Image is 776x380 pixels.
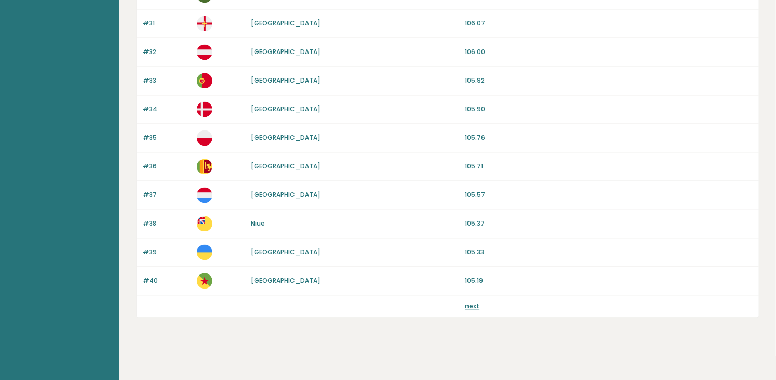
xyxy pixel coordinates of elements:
[143,219,191,229] p: #38
[251,162,321,171] a: [GEOGRAPHIC_DATA]
[143,191,191,200] p: #37
[465,76,753,86] p: 105.92
[465,48,753,57] p: 106.00
[143,48,191,57] p: #32
[143,277,191,286] p: #40
[251,277,321,285] a: [GEOGRAPHIC_DATA]
[143,162,191,172] p: #36
[197,273,212,289] img: gf.svg
[465,162,753,172] p: 105.71
[251,48,321,57] a: [GEOGRAPHIC_DATA]
[465,105,753,114] p: 105.90
[197,245,212,260] img: ua.svg
[197,130,212,146] img: pl.svg
[197,16,212,32] img: gg.svg
[143,248,191,257] p: #39
[465,248,753,257] p: 105.33
[197,73,212,89] img: pt.svg
[197,45,212,60] img: at.svg
[197,188,212,203] img: lu.svg
[251,76,321,85] a: [GEOGRAPHIC_DATA]
[197,159,212,175] img: lk.svg
[251,134,321,142] a: [GEOGRAPHIC_DATA]
[465,302,479,311] a: next
[465,19,753,29] p: 106.07
[143,19,191,29] p: #31
[465,191,753,200] p: 105.57
[251,191,321,200] a: [GEOGRAPHIC_DATA]
[465,277,753,286] p: 105.19
[143,134,191,143] p: #35
[251,219,265,228] a: Niue
[465,219,753,229] p: 105.37
[197,102,212,117] img: dk.svg
[251,19,321,28] a: [GEOGRAPHIC_DATA]
[143,76,191,86] p: #33
[251,105,321,114] a: [GEOGRAPHIC_DATA]
[465,134,753,143] p: 105.76
[143,105,191,114] p: #34
[197,216,212,232] img: nu.svg
[251,248,321,257] a: [GEOGRAPHIC_DATA]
